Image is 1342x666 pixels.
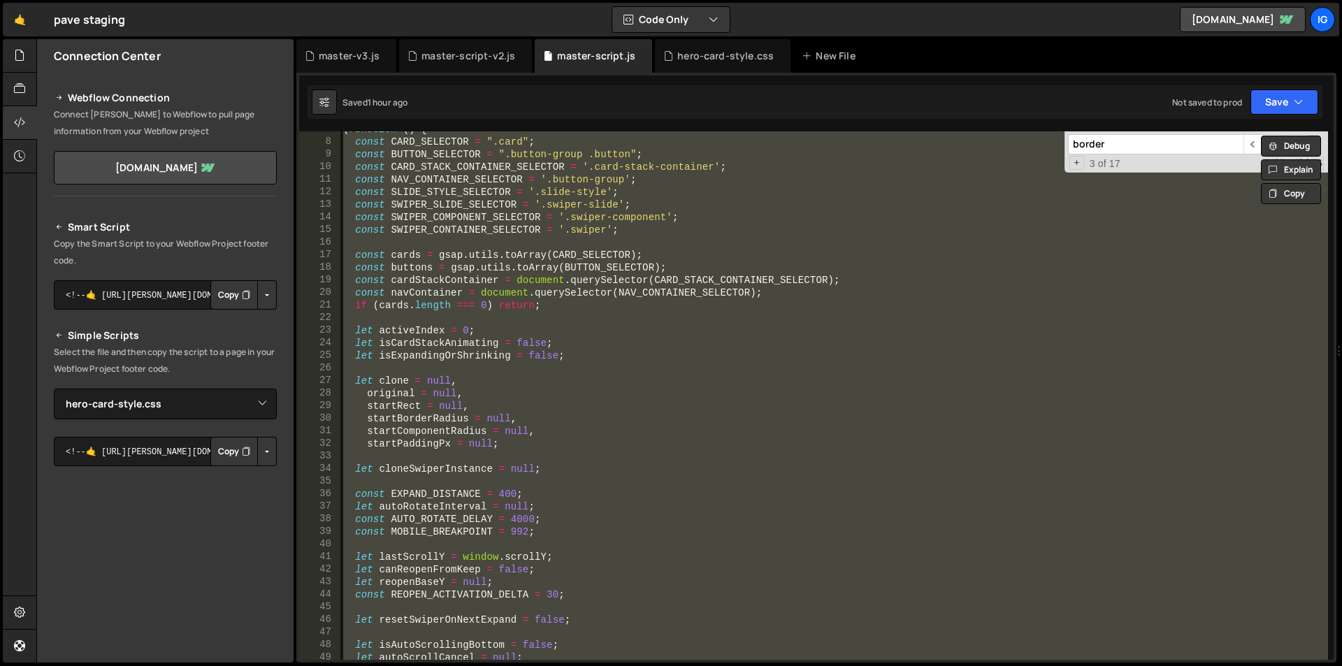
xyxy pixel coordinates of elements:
textarea: <!--🤙 [URL][PERSON_NAME][DOMAIN_NAME]> <script>document.addEventListener("DOMContentLoaded", func... [54,437,277,466]
div: 18 [299,261,340,274]
button: Save [1250,89,1318,115]
h2: Connection Center [54,48,161,64]
h2: Simple Scripts [54,327,277,344]
h2: Webflow Connection [54,89,277,106]
div: master-script-v2.js [421,49,515,63]
div: 29 [299,400,340,412]
div: 23 [299,324,340,337]
div: 14 [299,211,340,224]
h2: Smart Script [54,219,277,236]
button: Code Only [612,7,730,32]
div: 32 [299,437,340,450]
a: ig [1310,7,1335,32]
p: Connect [PERSON_NAME] to Webflow to pull page information from your Webflow project [54,106,277,140]
div: 49 [299,651,340,664]
div: Not saved to prod [1172,96,1242,108]
div: 20 [299,287,340,299]
div: 25 [299,349,340,362]
div: 27 [299,375,340,387]
div: 43 [299,576,340,588]
div: 33 [299,450,340,463]
div: Button group with nested dropdown [210,280,277,310]
button: Explain [1261,159,1321,180]
p: Copy the Smart Script to your Webflow Project footer code. [54,236,277,269]
div: 26 [299,362,340,375]
div: 19 [299,274,340,287]
div: 48 [299,639,340,651]
div: 10 [299,161,340,173]
div: Saved [342,96,407,108]
div: Button group with nested dropdown [210,437,277,466]
div: 16 [299,236,340,249]
p: Select the file and then copy the script to a page in your Webflow Project footer code. [54,344,277,377]
textarea: <!--🤙 [URL][PERSON_NAME][DOMAIN_NAME]> <script>document.addEventListener("DOMContentLoaded", func... [54,280,277,310]
div: 1 hour ago [368,96,408,108]
div: pave staging [54,11,125,28]
div: New File [802,49,860,63]
div: 13 [299,198,340,211]
div: hero-card-style.css [677,49,774,63]
div: 47 [299,626,340,639]
div: 36 [299,488,340,500]
span: Toggle Replace mode [1069,156,1084,170]
button: Copy [210,280,258,310]
div: master-script.js [557,49,635,63]
div: 30 [299,412,340,425]
div: 45 [299,601,340,614]
div: 39 [299,526,340,538]
div: 24 [299,337,340,349]
button: Copy [1261,183,1321,204]
a: [DOMAIN_NAME] [54,151,277,184]
div: 46 [299,614,340,626]
a: [DOMAIN_NAME] [1180,7,1306,32]
div: 12 [299,186,340,198]
input: Search for [1068,134,1243,154]
button: Copy [210,437,258,466]
div: 41 [299,551,340,563]
div: 35 [299,475,340,488]
div: master-v3.js [319,49,380,63]
div: 22 [299,312,340,324]
div: 37 [299,500,340,513]
div: 34 [299,463,340,475]
div: 21 [299,299,340,312]
span: 3 of 17 [1084,157,1126,170]
div: 9 [299,148,340,161]
div: 8 [299,136,340,148]
div: 31 [299,425,340,437]
div: 15 [299,224,340,236]
div: 17 [299,249,340,261]
div: 38 [299,513,340,526]
iframe: YouTube video player [54,489,278,615]
div: 28 [299,387,340,400]
button: Debug [1261,136,1321,157]
a: 🤙 [3,3,37,36]
div: 42 [299,563,340,576]
div: 11 [299,173,340,186]
div: 44 [299,588,340,601]
span: ​ [1243,134,1263,154]
div: 40 [299,538,340,551]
